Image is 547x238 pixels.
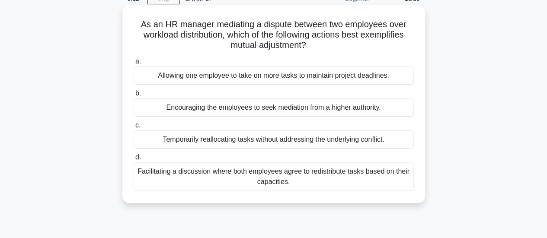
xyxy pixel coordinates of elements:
[134,130,414,149] div: Temporarily reallocating tasks without addressing the underlying conflict.
[133,19,415,51] h5: As an HR manager mediating a dispute between two employees over workload distribution, which of t...
[134,67,414,85] div: Allowing one employee to take on more tasks to maintain project deadlines.
[134,162,414,191] div: Facilitating a discussion where both employees agree to redistribute tasks based on their capacit...
[135,57,141,65] span: a.
[135,153,141,161] span: d.
[135,89,141,97] span: b.
[134,98,414,117] div: Encouraging the employees to seek mediation from a higher authority.
[135,121,141,129] span: c.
